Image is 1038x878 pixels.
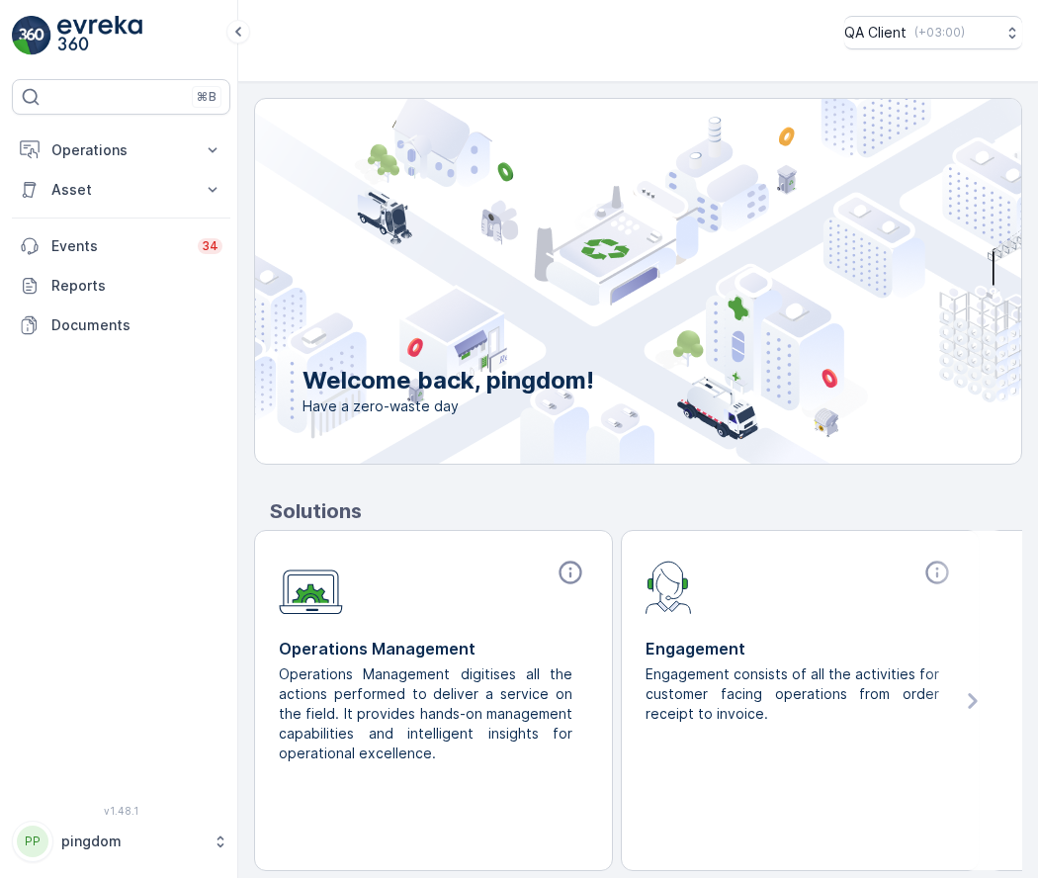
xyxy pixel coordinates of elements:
p: QA Client [844,23,907,43]
p: ( +03:00 ) [914,25,965,41]
p: Reports [51,276,222,296]
p: 34 [202,238,218,254]
span: v 1.48.1 [12,805,230,817]
a: Events34 [12,226,230,266]
p: Documents [51,315,222,335]
img: logo_light-DOdMpM7g.png [57,16,142,55]
a: Reports [12,266,230,306]
p: Asset [51,180,191,200]
p: Operations Management [279,637,588,660]
p: Engagement consists of all the activities for customer facing operations from order receipt to in... [646,664,939,724]
p: Welcome back, pingdom! [303,365,594,396]
button: PPpingdom [12,821,230,862]
button: Operations [12,131,230,170]
p: Engagement [646,637,955,660]
img: logo [12,16,51,55]
p: pingdom [61,832,203,851]
button: Asset [12,170,230,210]
p: Operations [51,140,191,160]
a: Documents [12,306,230,345]
img: module-icon [646,559,692,614]
p: Solutions [270,496,1022,526]
button: QA Client(+03:00) [844,16,1022,49]
p: Operations Management digitises all the actions performed to deliver a service on the field. It p... [279,664,572,763]
p: Events [51,236,186,256]
span: Have a zero-waste day [303,396,594,416]
p: ⌘B [197,89,216,105]
div: PP [17,826,48,857]
img: module-icon [279,559,343,615]
img: city illustration [166,99,1021,464]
